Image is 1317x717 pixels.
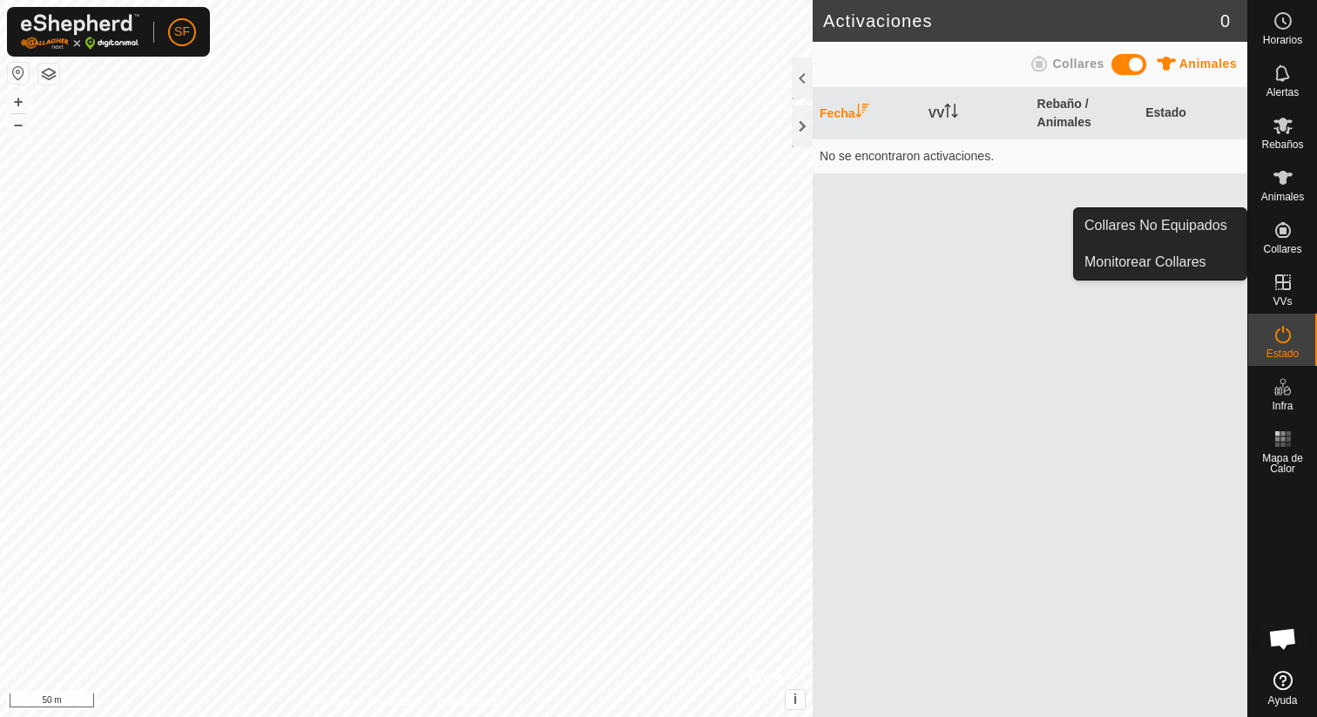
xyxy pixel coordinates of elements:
[1030,88,1139,139] th: Rebaño / Animales
[813,88,922,139] th: Fecha
[8,114,29,135] button: –
[1268,695,1298,706] span: Ayuda
[1074,245,1246,280] a: Monitorear Collares
[1084,215,1227,236] span: Collares No Equipados
[1257,612,1309,665] div: Open chat
[8,63,29,84] button: Restablecer Mapa
[1248,664,1317,713] a: Ayuda
[1052,57,1104,71] span: Collares
[1266,87,1299,98] span: Alertas
[21,14,139,50] img: Logo Gallagher
[813,139,1247,173] td: No se encontraron activaciones.
[855,106,869,120] p-sorticon: Activar para ordenar
[1074,208,1246,243] a: Collares No Equipados
[438,694,496,710] a: Contáctenos
[823,10,1220,31] h2: Activaciones
[1261,192,1304,202] span: Animales
[794,692,797,707] span: i
[1263,244,1301,254] span: Collares
[922,88,1030,139] th: VV
[1084,252,1206,273] span: Monitorear Collares
[1273,296,1292,307] span: VVs
[786,690,805,709] button: i
[1253,453,1313,474] span: Mapa de Calor
[1220,8,1230,34] span: 0
[1261,139,1303,150] span: Rebaños
[8,91,29,112] button: +
[1272,401,1293,411] span: Infra
[1179,57,1237,71] span: Animales
[38,64,59,85] button: Capas del Mapa
[1138,88,1247,139] th: Estado
[316,694,416,710] a: Política de Privacidad
[174,23,190,41] span: SF
[1266,348,1299,359] span: Estado
[944,106,958,120] p-sorticon: Activar para ordenar
[1263,35,1302,45] span: Horarios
